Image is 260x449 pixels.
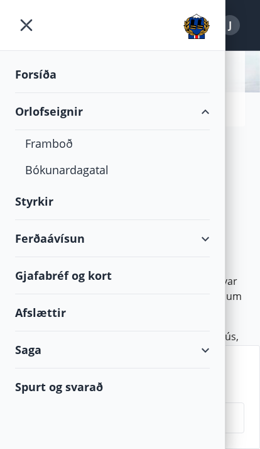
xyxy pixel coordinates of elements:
[15,56,210,93] div: Forsíða
[15,257,210,294] div: Gjafabréf og kort
[15,369,210,405] div: Spurt og svarað
[25,157,200,183] div: Bókunardagatal
[15,93,210,130] div: Orlofseignir
[15,294,210,331] div: Afslættir
[183,14,210,39] img: union_logo
[215,10,245,40] button: J
[15,331,210,369] div: Saga
[25,130,200,157] div: Framboð
[15,183,210,220] div: Styrkir
[15,220,210,257] div: Ferðaávísun
[229,18,232,32] span: J
[15,14,38,36] button: menu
